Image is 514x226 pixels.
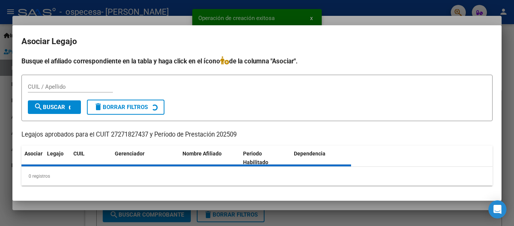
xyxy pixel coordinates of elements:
datatable-header-cell: Nombre Afiliado [179,146,240,171]
span: Buscar [34,104,65,111]
span: CUIL [73,151,85,157]
span: Dependencia [294,151,325,157]
div: Open Intercom Messenger [488,200,506,218]
datatable-header-cell: Gerenciador [112,146,179,171]
mat-icon: delete [94,102,103,111]
button: Buscar [28,100,81,114]
span: Nombre Afiliado [182,151,222,157]
span: Periodo Habilitado [243,151,268,165]
span: Gerenciador [115,151,144,157]
span: Legajo [47,151,64,157]
h2: Asociar Legajo [21,34,493,49]
h4: Busque el afiliado correspondiente en la tabla y haga click en el ícono de la columna "Asociar". [21,56,493,66]
mat-icon: search [34,102,43,111]
span: Borrar Filtros [94,104,148,111]
datatable-header-cell: CUIL [70,146,112,171]
button: Borrar Filtros [87,100,164,115]
span: Asociar [24,151,43,157]
datatable-header-cell: Dependencia [291,146,351,171]
datatable-header-cell: Periodo Habilitado [240,146,291,171]
p: Legajos aprobados para el CUIT 27271827437 y Período de Prestación 202509 [21,130,493,140]
datatable-header-cell: Asociar [21,146,44,171]
datatable-header-cell: Legajo [44,146,70,171]
div: 0 registros [21,167,493,186]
